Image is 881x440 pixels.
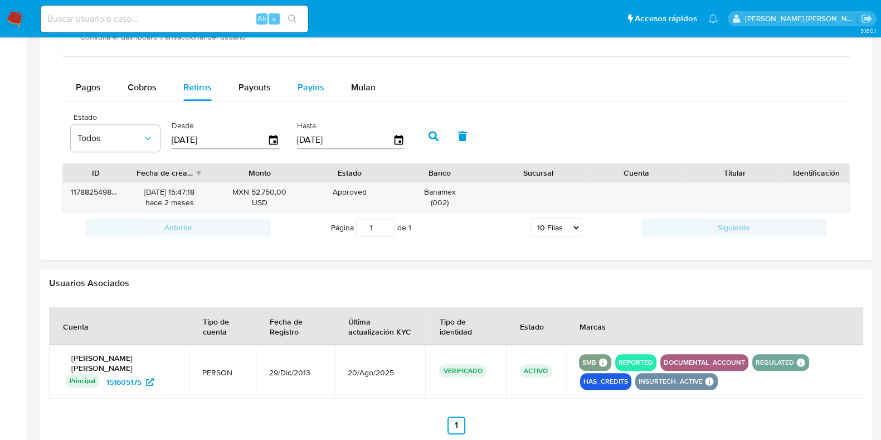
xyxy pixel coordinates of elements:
span: Accesos rápidos [635,13,697,25]
p: daniela.lagunesrodriguez@mercadolibre.com.mx [745,13,858,24]
span: Alt [257,13,266,24]
span: 3.160.1 [860,26,875,35]
a: Notificaciones [708,14,718,23]
span: s [272,13,276,24]
input: Buscar usuario o caso... [41,12,308,26]
button: search-icon [281,11,304,27]
h2: Usuarios Asociados [49,278,863,289]
a: Salir [861,13,873,25]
